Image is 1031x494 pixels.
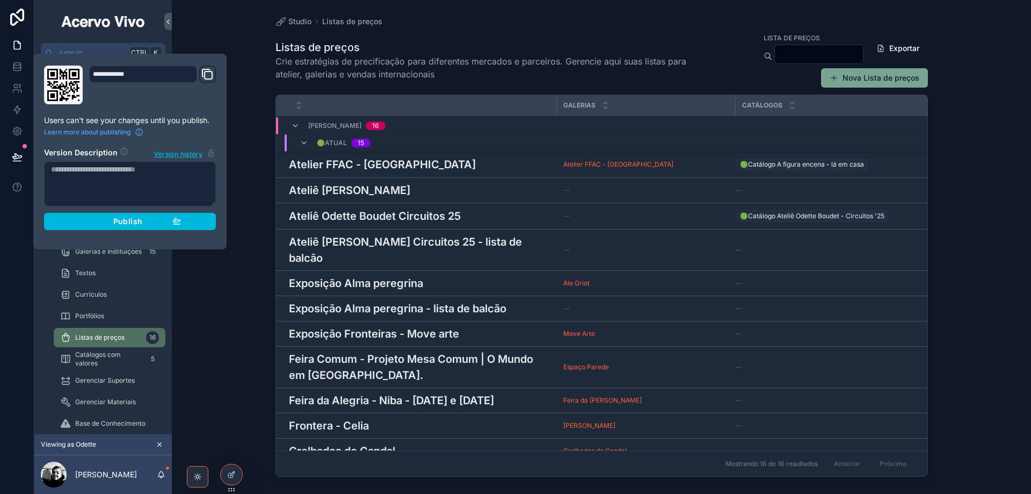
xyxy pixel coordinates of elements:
[736,330,742,338] span: --
[736,396,742,405] span: --
[275,40,710,55] h1: Listas de preços
[736,246,742,254] span: --
[563,447,729,455] a: Grelhados do Candal
[563,212,729,220] a: --
[736,279,742,288] span: --
[289,208,550,224] a: Ateliê Odette Boudet Circuitos 25
[75,247,142,256] span: Galerias e Instituições
[54,371,165,390] a: Gerenciar Suportes
[736,304,742,313] span: --
[154,148,202,159] span: Version history
[563,186,570,195] span: --
[740,160,864,169] span: 🟢Catálogo A figura encena - lá em casa
[736,246,914,254] a: --
[736,421,742,430] span: --
[289,156,550,173] a: Atelier FFAC - [GEOGRAPHIC_DATA]
[75,269,96,277] span: Textos
[289,443,550,459] a: Grelhados do Candal
[130,47,149,58] span: Ctrl
[563,447,627,455] a: Grelhados do Candal
[54,306,165,326] a: Portfólios
[563,396,729,405] a: Feira da [PERSON_NAME]
[868,39,928,58] button: Exportar
[89,66,216,104] div: Domain and Custom Link
[57,48,126,57] span: Jump to...
[563,330,729,338] a: Move Arte
[736,421,914,430] a: --
[563,279,729,288] a: Ale Griot
[563,246,570,254] span: --
[289,326,459,342] h3: Exposição Fronteiras - Move arte
[41,43,165,62] button: Jump to...CtrlK
[54,349,165,369] a: Catálogos com valores5
[54,328,165,347] a: Listas de preços16
[736,207,914,225] a: 🟢Catálogo Ateliê Odette Boudet - Circuitos '25
[289,234,550,266] a: Ateliê [PERSON_NAME] Circuitos 25 - lista de balcão
[736,156,914,173] a: 🟢Catálogo A figura encena - lá em casa
[736,210,889,223] a: 🟢Catálogo Ateliê Odette Boudet - Circuitos '25
[289,418,369,434] h3: Frontera - Celia
[563,304,570,313] span: --
[563,421,615,430] a: [PERSON_NAME]
[75,350,142,368] span: Catálogos com valores
[736,330,914,338] a: --
[289,443,395,459] h3: Grelhados do Candal
[154,147,216,159] button: Version history
[764,33,820,42] label: Lista de preços
[60,13,147,30] img: App logo
[736,279,914,288] a: --
[113,217,142,226] span: Publish
[563,160,673,169] a: Atelier FFAC - [GEOGRAPHIC_DATA]
[736,186,914,195] a: --
[563,101,596,110] span: Galerias
[742,101,782,110] span: Catálogos
[54,242,165,261] a: Galerias e Instituições15
[289,392,550,409] a: Feira da Alegria - Niba - [DATE] e [DATE]
[736,447,742,455] span: --
[563,246,729,254] a: --
[736,158,868,171] a: 🟢Catálogo A figura encena - lá em casa
[75,290,107,299] span: Curriculos
[151,48,160,57] span: K
[54,414,165,433] a: Base de Conhecimento
[44,213,216,230] button: Publish
[740,212,884,220] span: 🟢Catálogo Ateliê Odette Boudet - Circuitos '25
[563,304,729,313] a: --
[75,376,135,385] span: Gerenciar Suportes
[563,421,729,430] a: [PERSON_NAME]
[146,331,159,344] div: 16
[736,304,914,313] a: --
[563,279,590,288] a: Ale Griot
[75,398,136,406] span: Gerenciar Materiais
[563,396,642,405] a: Feira da [PERSON_NAME]
[736,363,914,371] a: --
[736,363,742,371] span: --
[563,330,595,338] span: Move Arte
[736,186,742,195] span: --
[41,440,96,449] span: Viewing as Odette
[289,208,461,224] h3: Ateliê Odette Boudet Circuitos 25
[75,312,104,320] span: Portfólios
[563,363,609,371] a: Espaço Parede
[317,139,347,147] span: 🟢Atual
[288,16,311,27] span: Studio
[44,128,130,137] span: Learn more about publishing
[44,128,143,137] a: Learn more about publishing
[289,300,550,317] a: Exposição Alma peregrina - lista de balcão
[54,392,165,412] a: Gerenciar Materiais
[44,115,216,126] p: Users can't see your changes until you publish.
[563,160,729,169] a: Atelier FFAC - [GEOGRAPHIC_DATA]
[75,419,146,428] span: Base de Conhecimento
[289,300,506,317] h3: Exposição Alma peregrina - lista de balcão
[322,16,382,27] a: Listas de preços
[289,156,476,173] h3: Atelier FFAC - [GEOGRAPHIC_DATA]
[289,351,550,383] a: Feira Comum - Projeto Mesa Comum | O Mundo em [GEOGRAPHIC_DATA].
